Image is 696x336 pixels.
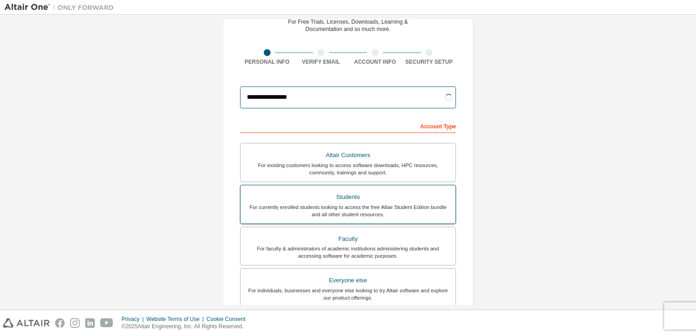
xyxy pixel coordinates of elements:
[3,318,50,328] img: altair_logo.svg
[246,191,450,204] div: Students
[100,318,113,328] img: youtube.svg
[70,318,80,328] img: instagram.svg
[246,245,450,260] div: For faculty & administrators of academic institutions administering students and accessing softwa...
[85,318,95,328] img: linkedin.svg
[402,58,456,66] div: Security Setup
[288,18,408,33] div: For Free Trials, Licenses, Downloads, Learning & Documentation and so much more.
[246,149,450,162] div: Altair Customers
[206,316,251,323] div: Cookie Consent
[240,58,294,66] div: Personal Info
[348,58,402,66] div: Account Info
[294,58,348,66] div: Verify Email
[246,204,450,218] div: For currently enrolled students looking to access the free Altair Student Edition bundle and all ...
[246,287,450,301] div: For individuals, businesses and everyone else looking to try Altair software and explore our prod...
[246,162,450,176] div: For existing customers looking to access software downloads, HPC resources, community, trainings ...
[122,323,251,331] p: © 2025 Altair Engineering, Inc. All Rights Reserved.
[240,118,456,133] div: Account Type
[146,316,206,323] div: Website Terms of Use
[246,233,450,245] div: Faculty
[5,3,118,12] img: Altair One
[55,318,65,328] img: facebook.svg
[122,316,146,323] div: Privacy
[246,274,450,287] div: Everyone else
